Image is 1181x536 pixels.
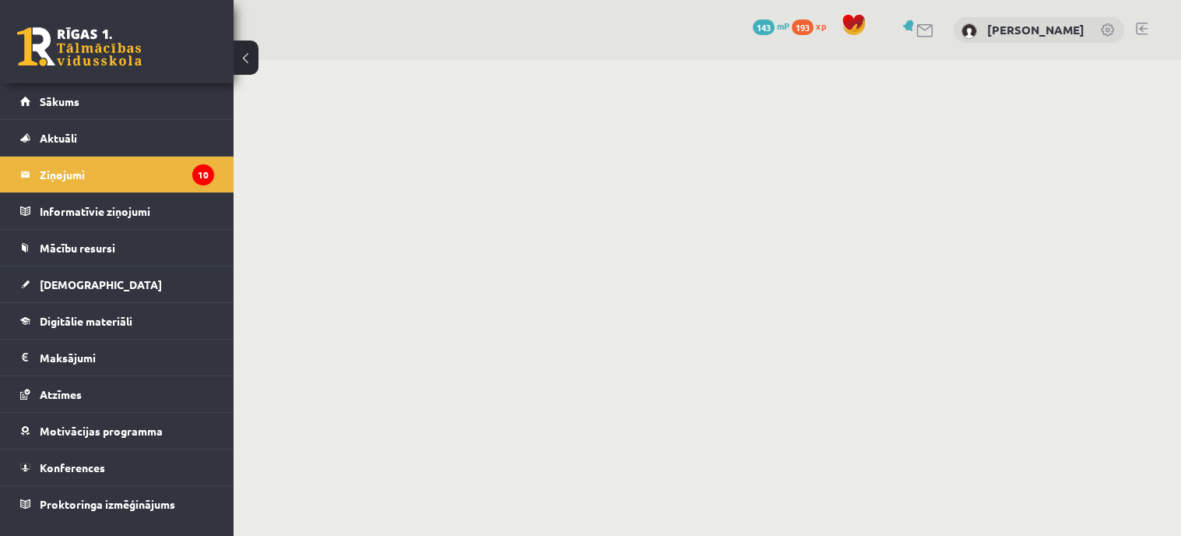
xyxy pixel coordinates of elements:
a: Aktuāli [20,120,214,156]
a: 193 xp [792,19,834,32]
span: Motivācijas programma [40,424,163,438]
a: [DEMOGRAPHIC_DATA] [20,266,214,302]
a: 143 mP [753,19,789,32]
span: Sākums [40,94,79,108]
span: 143 [753,19,775,35]
span: Atzīmes [40,387,82,401]
span: Proktoringa izmēģinājums [40,497,175,511]
span: Digitālie materiāli [40,314,132,328]
a: Maksājumi [20,340,214,376]
span: Aktuāli [40,131,77,145]
span: Mācību resursi [40,241,115,255]
a: Rīgas 1. Tālmācības vidusskola [17,27,142,66]
a: [PERSON_NAME] [987,22,1084,37]
span: mP [777,19,789,32]
legend: Informatīvie ziņojumi [40,193,214,229]
a: Ziņojumi10 [20,157,214,192]
a: Konferences [20,450,214,485]
img: Roberts Gailītis [961,23,977,39]
a: Mācību resursi [20,230,214,266]
i: 10 [192,164,214,185]
span: Konferences [40,460,105,474]
span: 193 [792,19,814,35]
a: Atzīmes [20,376,214,412]
legend: Ziņojumi [40,157,214,192]
a: Digitālie materiāli [20,303,214,339]
span: [DEMOGRAPHIC_DATA] [40,277,162,291]
a: Sākums [20,83,214,119]
span: xp [816,19,826,32]
a: Motivācijas programma [20,413,214,449]
legend: Maksājumi [40,340,214,376]
a: Informatīvie ziņojumi [20,193,214,229]
a: Proktoringa izmēģinājums [20,486,214,522]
